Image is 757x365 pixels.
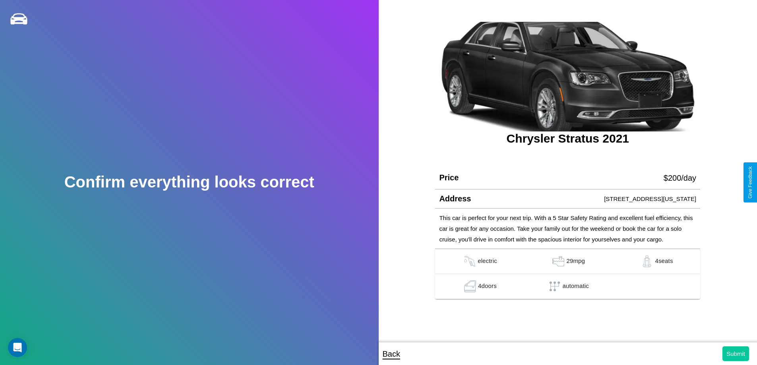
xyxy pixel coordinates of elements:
[639,255,655,267] img: gas
[439,173,459,182] h4: Price
[563,280,589,292] p: automatic
[478,255,497,267] p: electric
[655,255,673,267] p: 4 seats
[462,280,478,292] img: gas
[747,166,753,199] div: Give Feedback
[64,173,314,191] h2: Confirm everything looks correct
[664,171,696,185] p: $ 200 /day
[604,193,696,204] p: [STREET_ADDRESS][US_STATE]
[566,255,585,267] p: 29 mpg
[435,249,700,299] table: simple table
[550,255,566,267] img: gas
[383,347,400,361] p: Back
[462,255,478,267] img: gas
[478,280,497,292] p: 4 doors
[439,212,696,245] p: This car is perfect for your next trip. With a 5 Star Safety Rating and excellent fuel efficiency...
[435,132,700,145] h3: Chrysler Stratus 2021
[722,346,749,361] button: Submit
[439,194,471,203] h4: Address
[8,338,27,357] iframe: Intercom live chat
